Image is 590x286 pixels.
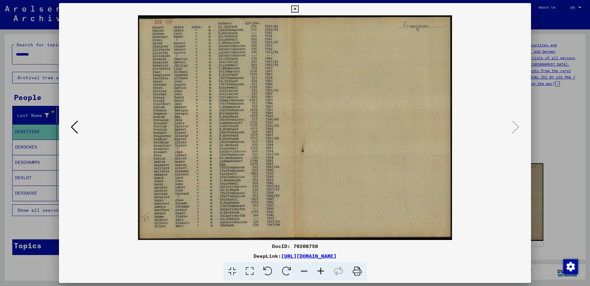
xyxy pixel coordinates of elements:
div: DeepLink: [59,252,531,260]
div: DocID: 70208758 [59,242,531,250]
img: 002.jpg [80,15,510,240]
a: [URL][DOMAIN_NAME] [281,253,336,259]
div: Zustimmung ändern [563,259,578,274]
img: Zustimmung ändern [563,259,578,274]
